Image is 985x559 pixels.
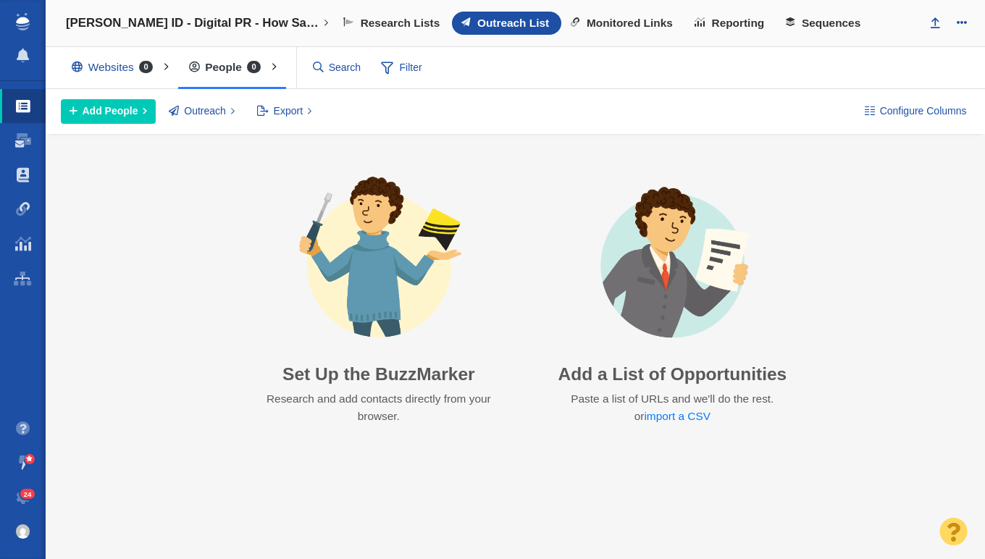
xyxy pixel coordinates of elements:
span: Reporting [712,17,765,30]
img: buzzstream_logo_iconsimple.png [16,13,29,30]
img: avatar-import-list.png [569,175,776,353]
span: Outreach List [477,17,549,30]
span: 24 [20,489,35,500]
a: Monitored Links [561,12,685,35]
span: Configure Columns [880,104,967,119]
span: Add People [83,104,138,119]
img: avatar-buzzmarker-setup.png [275,175,482,353]
input: Search [307,55,368,80]
span: Filter [373,54,431,82]
span: Sequences [802,17,860,30]
h3: Set Up the BuzzMarker [244,363,514,384]
a: Research Lists [334,12,452,35]
h3: Add a List of Opportunities [558,363,787,384]
div: Websites [61,51,170,84]
img: 61f477734bf3dd72b3fb3a7a83fcc915 [16,524,30,539]
span: 0 [139,61,154,73]
a: import a CSV [644,410,711,422]
button: Outreach [161,99,243,124]
span: Research Lists [361,17,440,30]
h4: [PERSON_NAME] ID - Digital PR - How Safe Do [DEMOGRAPHIC_DATA] Feel at Work? [66,16,319,30]
button: Add People [61,99,156,124]
span: Export [274,104,303,119]
span: Monitored Links [587,17,673,30]
p: Research and add contacts directly from your browser. [257,390,500,426]
p: Paste a list of URLs and we'll do the rest. or [569,390,775,426]
button: Export [248,99,320,124]
a: Reporting [685,12,776,35]
button: Configure Columns [856,99,975,124]
span: Outreach [184,104,226,119]
a: Sequences [776,12,873,35]
a: Outreach List [452,12,561,35]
